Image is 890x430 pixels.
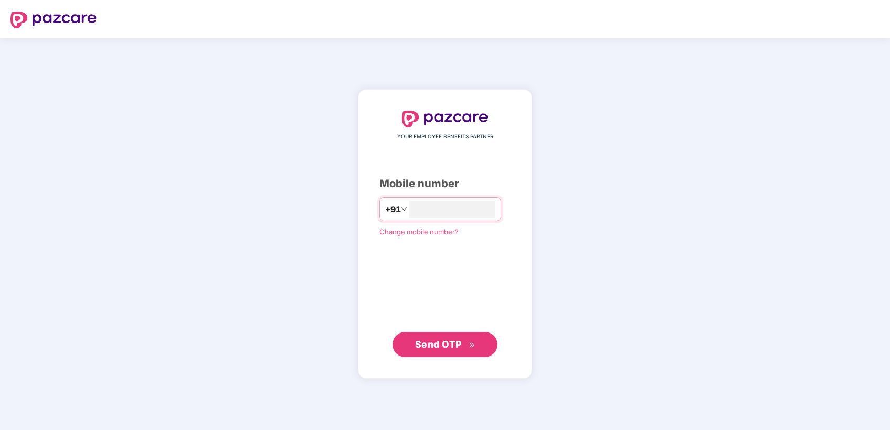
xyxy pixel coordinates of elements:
[415,339,462,350] span: Send OTP
[393,332,497,357] button: Send OTPdouble-right
[10,12,97,28] img: logo
[379,228,459,236] a: Change mobile number?
[397,133,493,141] span: YOUR EMPLOYEE BENEFITS PARTNER
[469,342,475,349] span: double-right
[401,206,407,212] span: down
[402,111,488,127] img: logo
[385,203,401,216] span: +91
[379,176,511,192] div: Mobile number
